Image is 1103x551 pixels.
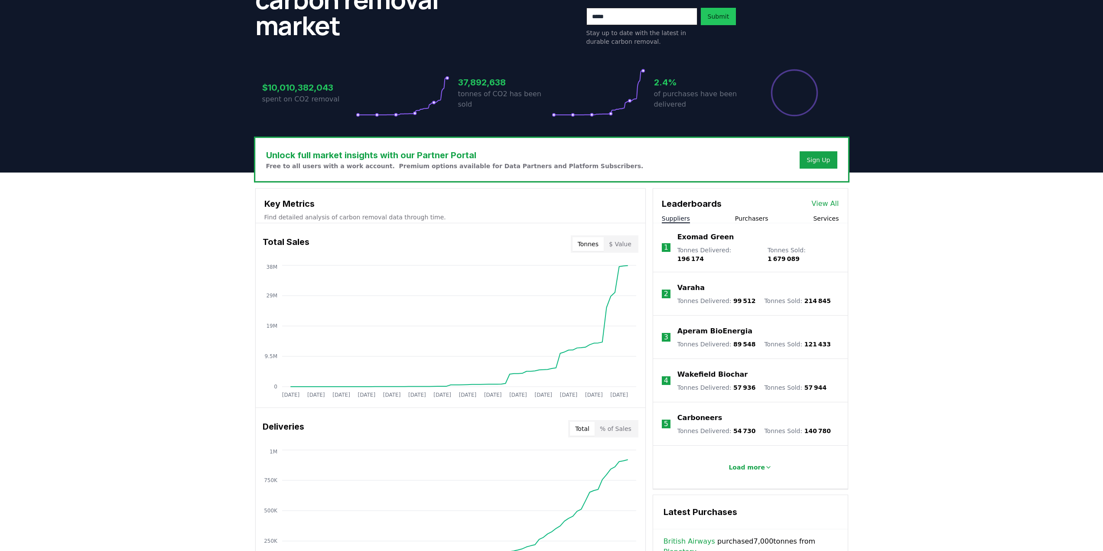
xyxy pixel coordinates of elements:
[677,383,756,392] p: Tonnes Delivered :
[677,255,704,262] span: 196 174
[282,392,299,398] tspan: [DATE]
[768,246,839,263] p: Tonnes Sold :
[664,536,715,547] a: British Airways
[733,341,756,348] span: 89 548
[701,8,736,25] button: Submit
[266,264,277,270] tspan: 38M
[677,369,748,380] a: Wakefield Biochar
[332,392,350,398] tspan: [DATE]
[804,384,827,391] span: 57 944
[358,392,375,398] tspan: [DATE]
[733,384,756,391] span: 57 936
[804,427,831,434] span: 140 780
[604,237,637,251] button: $ Value
[764,427,831,435] p: Tonnes Sold :
[733,297,756,304] span: 99 512
[664,242,668,253] p: 1
[266,162,644,170] p: Free to all users with a work account. Premium options available for Data Partners and Platform S...
[677,232,734,242] a: Exomad Green
[804,297,831,304] span: 214 845
[595,422,637,436] button: % of Sales
[383,392,400,398] tspan: [DATE]
[262,94,356,104] p: spent on CO2 removal
[677,427,756,435] p: Tonnes Delivered :
[662,214,690,223] button: Suppliers
[677,297,756,305] p: Tonnes Delivered :
[307,392,325,398] tspan: [DATE]
[664,289,668,299] p: 2
[654,76,748,89] h3: 2.4%
[433,392,451,398] tspan: [DATE]
[664,505,837,518] h3: Latest Purchases
[262,81,356,94] h3: $10,010,382,043
[263,235,309,253] h3: Total Sales
[586,29,697,46] p: Stay up to date with the latest in durable carbon removal.
[610,392,628,398] tspan: [DATE]
[764,383,826,392] p: Tonnes Sold :
[264,353,277,359] tspan: 9.5M
[585,392,603,398] tspan: [DATE]
[768,255,800,262] span: 1 679 089
[800,151,837,169] button: Sign Up
[735,214,768,223] button: Purchasers
[733,427,756,434] span: 54 730
[560,392,577,398] tspan: [DATE]
[764,297,831,305] p: Tonnes Sold :
[458,89,552,110] p: tonnes of CO2 has been sold
[664,419,668,429] p: 5
[264,197,637,210] h3: Key Metrics
[813,214,839,223] button: Services
[677,326,752,336] a: Aperam BioEnergia
[509,392,527,398] tspan: [DATE]
[664,332,668,342] p: 3
[408,392,426,398] tspan: [DATE]
[807,156,830,164] a: Sign Up
[264,538,278,544] tspan: 250K
[264,213,637,222] p: Find detailed analysis of carbon removal data through time.
[484,392,501,398] tspan: [DATE]
[458,76,552,89] h3: 37,892,638
[804,341,831,348] span: 121 433
[770,68,819,117] div: Percentage of sales delivered
[459,392,476,398] tspan: [DATE]
[729,463,765,472] p: Load more
[263,420,304,437] h3: Deliveries
[664,375,668,386] p: 4
[266,323,277,329] tspan: 19M
[264,508,278,514] tspan: 500K
[677,283,705,293] a: Varaha
[570,422,595,436] button: Total
[654,89,748,110] p: of purchases have been delivered
[764,340,831,349] p: Tonnes Sold :
[266,293,277,299] tspan: 29M
[266,149,644,162] h3: Unlock full market insights with our Partner Portal
[677,246,759,263] p: Tonnes Delivered :
[534,392,552,398] tspan: [DATE]
[677,413,722,423] a: Carboneers
[264,477,278,483] tspan: 750K
[573,237,604,251] button: Tonnes
[677,340,756,349] p: Tonnes Delivered :
[270,449,277,455] tspan: 1M
[274,384,277,390] tspan: 0
[812,199,839,209] a: View All
[722,459,779,476] button: Load more
[662,197,722,210] h3: Leaderboards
